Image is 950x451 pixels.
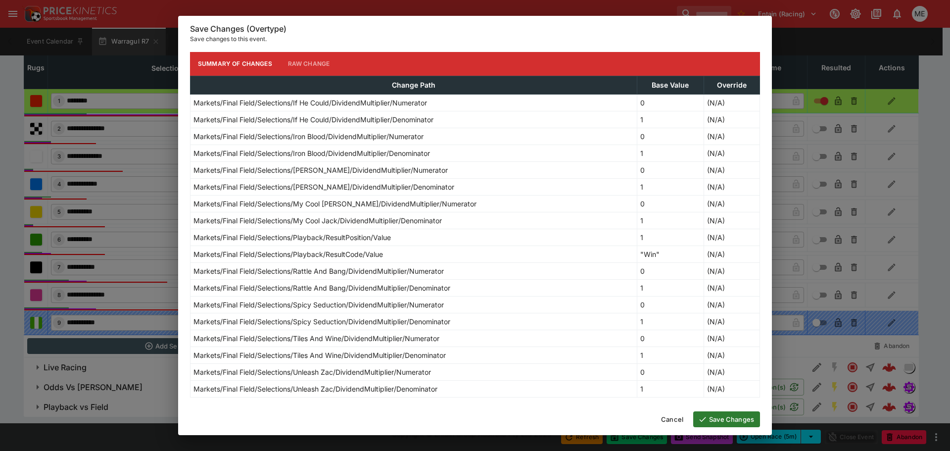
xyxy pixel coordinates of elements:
[193,114,433,125] p: Markets/Final Field/Selections/If He Could/DividendMultiplier/Denominator
[704,330,760,347] td: (N/A)
[704,128,760,145] td: (N/A)
[704,161,760,178] td: (N/A)
[704,347,760,363] td: (N/A)
[637,363,704,380] td: 0
[704,262,760,279] td: (N/A)
[704,195,760,212] td: (N/A)
[637,212,704,229] td: 1
[193,148,430,158] p: Markets/Final Field/Selections/Iron Blood/DividendMultiplier/Denominator
[637,145,704,161] td: 1
[704,212,760,229] td: (N/A)
[637,161,704,178] td: 0
[637,279,704,296] td: 1
[704,229,760,246] td: (N/A)
[704,76,760,94] th: Override
[637,195,704,212] td: 0
[637,246,704,262] td: "Win"
[193,98,427,108] p: Markets/Final Field/Selections/If He Could/DividendMultiplier/Numerator
[193,266,444,276] p: Markets/Final Field/Selections/Rattle And Bang/DividendMultiplier/Numerator
[704,111,760,128] td: (N/A)
[193,131,424,142] p: Markets/Final Field/Selections/Iron Blood/DividendMultiplier/Numerator
[704,279,760,296] td: (N/A)
[704,380,760,397] td: (N/A)
[190,34,760,44] p: Save changes to this event.
[704,296,760,313] td: (N/A)
[637,313,704,330] td: 1
[637,330,704,347] td: 0
[280,52,338,76] button: Raw Change
[655,411,689,427] button: Cancel
[193,300,444,310] p: Markets/Final Field/Selections/Spicy Seduction/DividendMultiplier/Numerator
[193,232,391,243] p: Markets/Final Field/Selections/Playback/ResultPosition/Value
[193,283,450,293] p: Markets/Final Field/Selections/Rattle And Bang/DividendMultiplier/Denominator
[190,76,637,94] th: Change Path
[193,350,446,360] p: Markets/Final Field/Selections/Tiles And Wine/DividendMultiplier/Denominator
[193,182,454,192] p: Markets/Final Field/Selections/[PERSON_NAME]/DividendMultiplier/Denominator
[637,229,704,246] td: 1
[193,199,476,209] p: Markets/Final Field/Selections/My Cool [PERSON_NAME]/DividendMultiplier/Numerator
[193,333,439,344] p: Markets/Final Field/Selections/Tiles And Wine/DividendMultiplier/Numerator
[704,178,760,195] td: (N/A)
[637,111,704,128] td: 1
[637,347,704,363] td: 1
[637,76,704,94] th: Base Value
[693,411,760,427] button: Save Changes
[637,94,704,111] td: 0
[193,215,442,226] p: Markets/Final Field/Selections/My Cool Jack/DividendMultiplier/Denominator
[637,128,704,145] td: 0
[193,249,383,259] p: Markets/Final Field/Selections/Playback/ResultCode/Value
[193,384,437,394] p: Markets/Final Field/Selections/Unleash Zac/DividendMultiplier/Denominator
[190,52,280,76] button: Summary of Changes
[704,363,760,380] td: (N/A)
[193,367,431,377] p: Markets/Final Field/Selections/Unleash Zac/DividendMultiplier/Numerator
[193,165,448,175] p: Markets/Final Field/Selections/[PERSON_NAME]/DividendMultiplier/Numerator
[704,246,760,262] td: (N/A)
[704,313,760,330] td: (N/A)
[637,262,704,279] td: 0
[637,178,704,195] td: 1
[704,94,760,111] td: (N/A)
[637,296,704,313] td: 0
[190,24,760,34] h6: Save Changes (Overtype)
[193,316,450,327] p: Markets/Final Field/Selections/Spicy Seduction/DividendMultiplier/Denominator
[637,380,704,397] td: 1
[704,145,760,161] td: (N/A)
